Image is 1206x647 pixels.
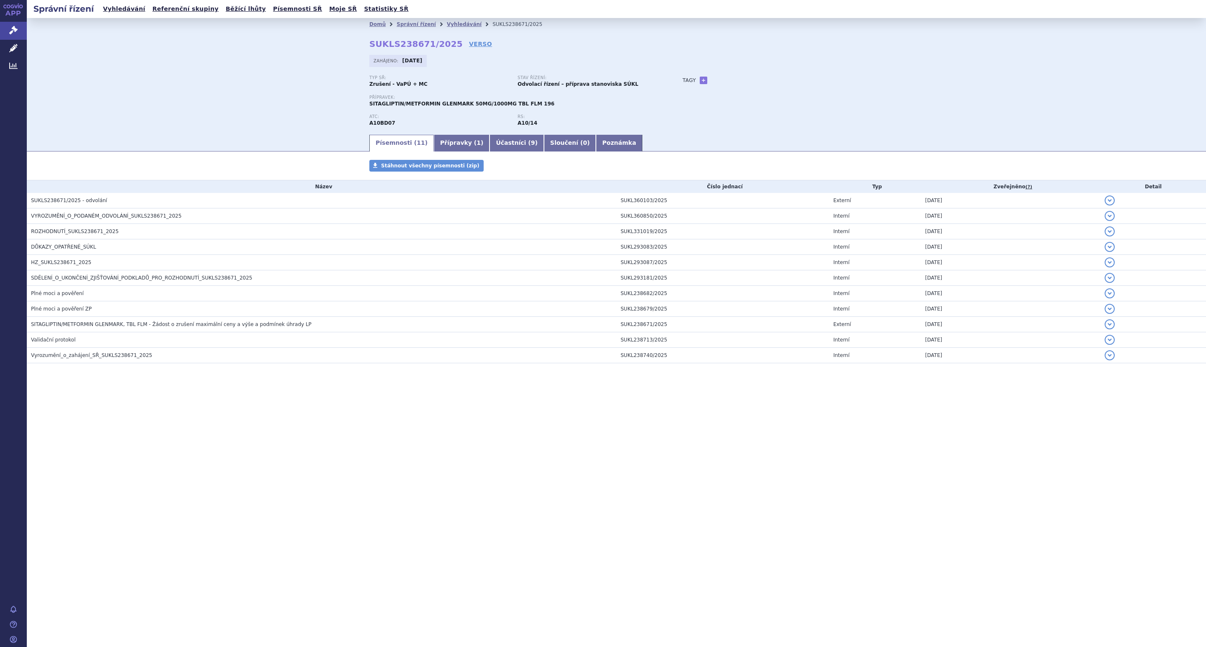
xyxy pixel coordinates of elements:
[369,21,386,27] a: Domů
[369,39,463,49] strong: SUKLS238671/2025
[369,81,428,87] strong: Zrušení - VaPÚ + MC
[921,208,1100,224] td: [DATE]
[492,18,553,31] li: SUKLS238671/2025
[361,3,411,15] a: Statistiky SŘ
[369,120,395,126] strong: METFORMIN A SITAGLIPTIN
[829,180,921,193] th: Typ
[616,317,829,332] td: SUKL238671/2025
[31,229,119,234] span: ROZHODNUTÍ_SUKLS238671_2025
[31,244,96,250] span: DŮKAZY_OPATŘENÉ_SÚKL
[469,40,492,48] a: VERSO
[1105,335,1115,345] button: detail
[271,3,325,15] a: Písemnosti SŘ
[1105,257,1115,267] button: detail
[518,114,657,119] p: RS:
[518,120,537,126] strong: metformin a sitagliptin
[921,224,1100,239] td: [DATE]
[31,259,91,265] span: HZ_SUKLS238671_2025
[369,160,484,172] a: Stáhnout všechny písemnosti (zip)
[833,306,850,312] span: Interní
[921,239,1100,255] td: [DATE]
[434,135,490,151] a: Přípravky (1)
[616,180,829,193] th: Číslo jednací
[921,301,1100,317] td: [DATE]
[31,213,182,219] span: VYROZUMĚNÍ_O_PODANÉM_ODVOLÁNÍ_SUKLS238671_2025
[833,321,851,327] span: Externí
[833,244,850,250] span: Interní
[833,275,850,281] span: Interní
[100,3,148,15] a: Vyhledávání
[616,224,829,239] td: SUKL331019/2025
[31,198,107,203] span: SUKLS238671/2025 - odvolání
[1105,288,1115,298] button: detail
[31,306,92,312] span: Plné moci a pověření ZP
[1105,304,1115,314] button: detail
[616,332,829,348] td: SUKL238713/2025
[31,337,76,343] span: Validační protokol
[402,58,423,64] strong: [DATE]
[1105,242,1115,252] button: detail
[833,290,850,296] span: Interní
[921,348,1100,363] td: [DATE]
[616,193,829,208] td: SUKL360103/2025
[833,229,850,234] span: Interní
[833,337,850,343] span: Interní
[583,139,587,146] span: 0
[921,270,1100,286] td: [DATE]
[1105,195,1115,205] button: detail
[447,21,482,27] a: Vyhledávání
[616,208,829,224] td: SUKL360850/2025
[31,321,312,327] span: SITAGLIPTIN/METFORMIN GLENMARK, TBL FLM - Žádost o zrušení maximální ceny a výše a podmínek úhrad...
[417,139,425,146] span: 11
[1105,350,1115,360] button: detail
[1105,226,1115,236] button: detail
[397,21,436,27] a: Správní řízení
[616,239,829,255] td: SUKL293083/2025
[833,259,850,265] span: Interní
[381,163,479,169] span: Stáhnout všechny písemnosti (zip)
[616,301,829,317] td: SUKL238679/2025
[369,114,509,119] p: ATC:
[1100,180,1206,193] th: Detail
[1026,184,1032,190] abbr: (?)
[921,193,1100,208] td: [DATE]
[31,290,84,296] span: Plné moci a pověření
[518,81,638,87] strong: Odvolací řízení – příprava stanoviska SÚKL
[490,135,544,151] a: Účastníci (9)
[921,255,1100,270] td: [DATE]
[596,135,642,151] a: Poznámka
[921,286,1100,301] td: [DATE]
[616,255,829,270] td: SUKL293087/2025
[616,270,829,286] td: SUKL293181/2025
[223,3,268,15] a: Běžící lhůty
[683,75,696,85] h3: Tagy
[921,180,1100,193] th: Zveřejněno
[833,352,850,358] span: Interní
[518,75,657,80] p: Stav řízení:
[327,3,359,15] a: Moje SŘ
[544,135,596,151] a: Sloučení (0)
[369,135,434,151] a: Písemnosti (11)
[369,75,509,80] p: Typ SŘ:
[921,332,1100,348] td: [DATE]
[1105,319,1115,329] button: detail
[616,348,829,363] td: SUKL238740/2025
[374,57,400,64] span: Zahájeno:
[616,286,829,301] td: SUKL238682/2025
[31,275,252,281] span: SDĚLENÍ_O_UKONČENÍ_ZJIŠŤOVÁNÍ_PODKLADŮ_PRO_ROZHODNUTÍ_SUKLS238671_2025
[531,139,535,146] span: 9
[700,77,707,84] a: +
[27,180,616,193] th: Název
[150,3,221,15] a: Referenční skupiny
[477,139,481,146] span: 1
[833,213,850,219] span: Interní
[369,95,666,100] p: Přípravek:
[31,352,152,358] span: Vyrozumění_o_zahájení_SŘ_SUKLS238671_2025
[1105,273,1115,283] button: detail
[27,3,100,15] h2: Správní řízení
[833,198,851,203] span: Externí
[1105,211,1115,221] button: detail
[369,101,554,107] span: SITAGLIPTIN/METFORMIN GLENMARK 50MG/1000MG TBL FLM 196
[921,317,1100,332] td: [DATE]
